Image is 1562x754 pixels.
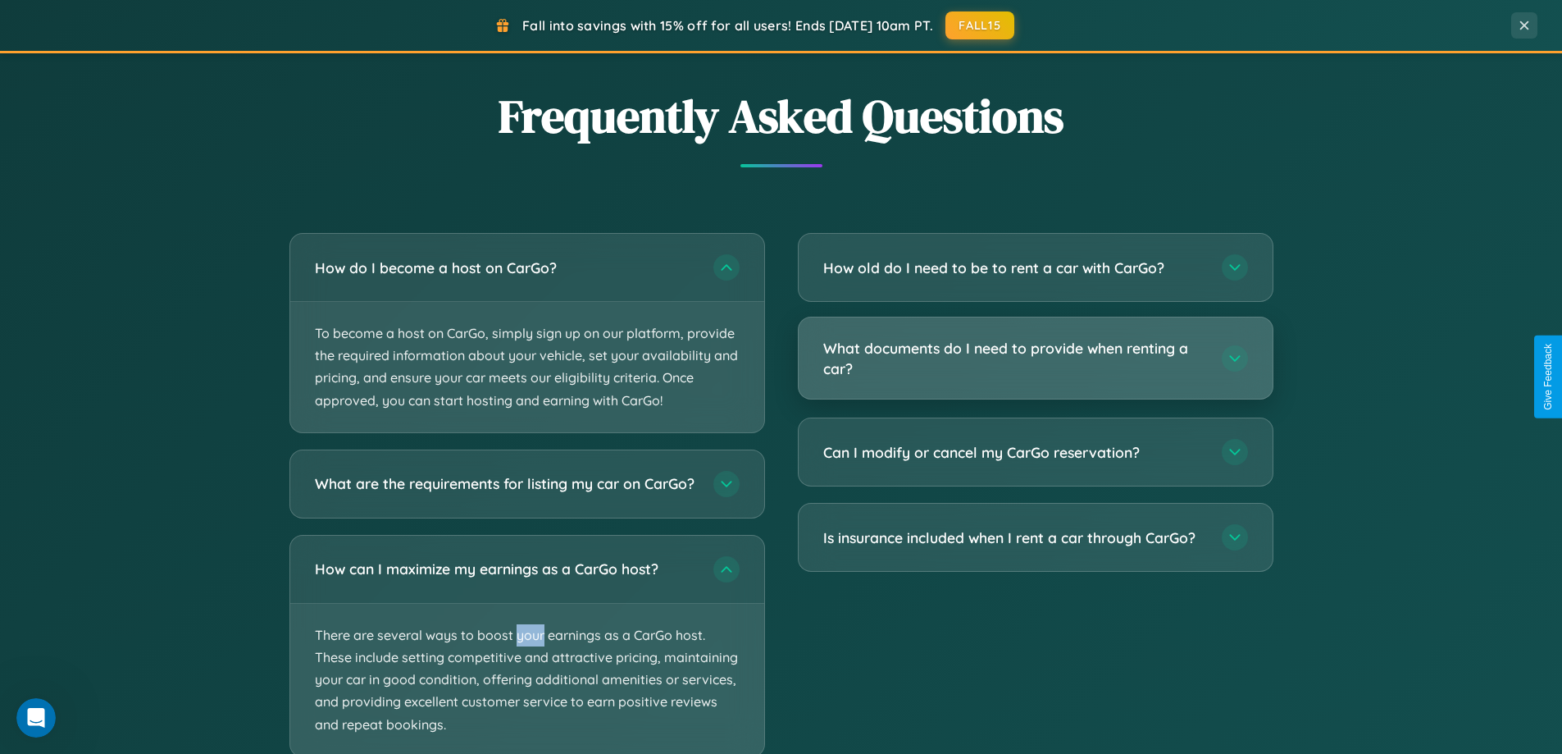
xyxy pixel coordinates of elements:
[289,85,1273,148] h2: Frequently Asked Questions
[290,302,764,432] p: To become a host on CarGo, simply sign up on our platform, provide the required information about...
[522,17,933,34] span: Fall into savings with 15% off for all users! Ends [DATE] 10am PT.
[315,559,697,579] h3: How can I maximize my earnings as a CarGo host?
[823,258,1205,278] h3: How old do I need to be to rent a car with CarGo?
[823,338,1205,378] h3: What documents do I need to provide when renting a car?
[823,442,1205,463] h3: Can I modify or cancel my CarGo reservation?
[1542,344,1554,410] div: Give Feedback
[315,258,697,278] h3: How do I become a host on CarGo?
[315,473,697,494] h3: What are the requirements for listing my car on CarGo?
[823,528,1205,548] h3: Is insurance included when I rent a car through CarGo?
[945,11,1014,39] button: FALL15
[16,698,56,738] iframe: Intercom live chat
